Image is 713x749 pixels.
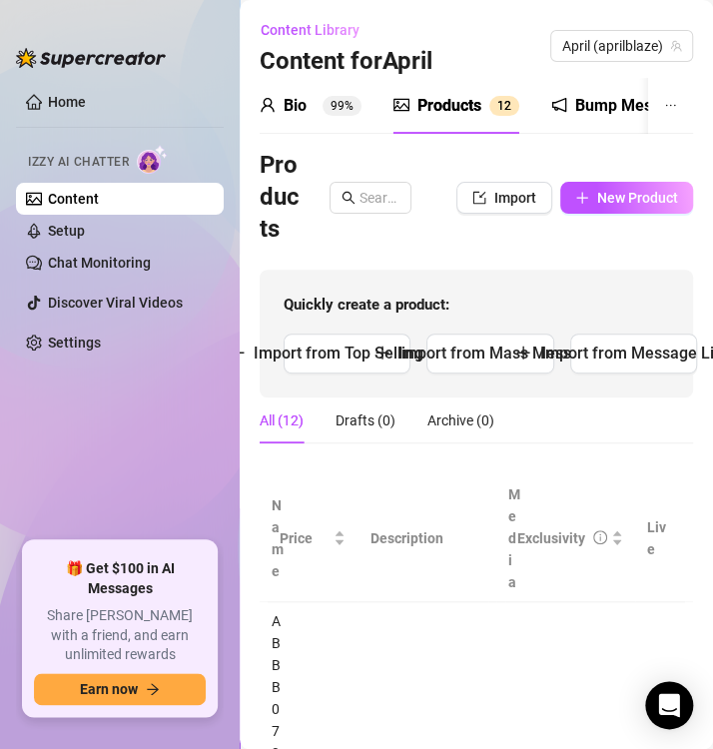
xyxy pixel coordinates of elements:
[260,46,432,78] h3: Content for April
[146,682,160,696] span: arrow-right
[551,97,567,113] span: notification
[597,190,678,206] span: New Product
[34,673,206,705] button: Earn nowarrow-right
[284,334,410,374] button: Import from Top Selling PPVs
[284,94,307,118] div: Bio
[48,94,86,110] a: Home
[562,31,681,61] span: April (aprilblaze)
[517,527,585,549] div: Exclusivity
[137,145,168,174] img: AI Chatter
[664,99,677,112] span: ellipsis
[426,334,553,374] button: Import from Mass Messages
[284,296,449,314] strong: Quickly create a product:
[323,96,361,116] sup: 99%
[260,409,304,431] div: All (12)
[417,94,481,118] div: Products
[48,295,183,311] a: Discover Viral Videos
[260,150,305,246] h3: Products
[48,191,99,207] a: Content
[336,409,395,431] div: Drafts (0)
[357,475,487,602] th: Description
[280,527,330,549] span: Price
[648,78,693,134] button: ellipsis
[359,187,399,209] input: Search messages
[48,255,151,271] a: Chat Monitoring
[260,97,276,113] span: user
[635,475,685,602] th: Live
[393,97,409,113] span: picture
[497,99,504,113] span: 1
[575,191,589,205] span: plus
[260,14,375,46] button: Content Library
[342,191,356,205] span: search
[504,99,511,113] span: 2
[16,48,166,68] img: logo-BBDzfeDw.svg
[34,606,206,665] span: Share [PERSON_NAME] with a friend, and earn unlimited rewards
[34,559,206,598] span: 🎁 Get $100 in AI Messages
[254,344,465,363] span: Import from Top Selling PPVs
[80,681,138,697] span: Earn now
[427,409,494,431] div: Archive (0)
[593,530,607,544] span: info-circle
[670,40,682,52] span: team
[575,94,695,118] div: Bump Messages
[261,22,359,38] span: Content Library
[489,96,519,116] sup: 12
[496,475,504,602] th: Media
[570,334,697,374] button: Import from Message Library
[560,182,693,214] button: New Product
[48,335,101,351] a: Settings
[48,223,85,239] a: Setup
[268,475,357,602] th: Price
[472,191,486,205] span: import
[515,345,531,361] span: plus
[398,344,606,363] span: Import from Mass Messages
[494,190,536,206] span: Import
[28,153,129,172] span: Izzy AI Chatter
[456,182,552,214] button: Import
[374,345,390,361] span: plus
[260,475,268,602] th: Name
[645,681,693,729] div: Open Intercom Messenger
[488,475,496,602] th: Tags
